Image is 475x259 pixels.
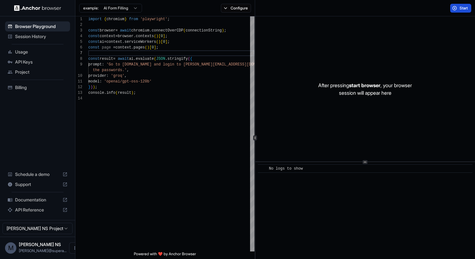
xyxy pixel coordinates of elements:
span: ( [154,34,156,38]
span: ] [163,34,165,38]
div: API Keys [5,57,70,67]
span: pages [134,45,145,50]
span: Support [15,181,60,188]
span: ] [165,40,167,44]
span: ) [90,85,93,89]
span: const [88,28,100,33]
span: Usage [15,49,68,55]
span: ( [183,28,186,33]
span: ] [154,45,156,50]
span: Start [460,6,468,11]
div: 14 [75,96,82,101]
span: await [120,28,131,33]
div: 4 [75,33,82,39]
span: . [149,28,151,33]
span: browser [118,34,134,38]
span: connectOverCDP [152,28,183,33]
span: start browser [349,82,380,88]
div: 3 [75,28,82,33]
span: info [106,91,116,95]
span: ; [134,91,136,95]
span: 'openai/gpt-oss-120b' [104,79,151,84]
div: M [5,242,16,254]
div: 11 [75,79,82,84]
span: } [124,17,127,21]
span: ; [156,45,158,50]
img: Anchor Logo [14,5,61,11]
span: evaluate [136,57,154,61]
div: Session History [5,31,70,42]
div: Browser Playground [5,21,70,31]
span: JSON [156,57,165,61]
span: , [124,74,127,78]
span: Powered with ❤️ by Anchor Browser [134,251,196,259]
span: page [102,45,111,50]
span: . [122,40,124,44]
span: result [118,91,131,95]
div: 6 [75,45,82,50]
div: 8 [75,56,82,62]
span: = [115,28,117,33]
div: 5 [75,39,82,45]
span: Browser Playground [15,23,68,30]
span: const [88,57,100,61]
p: After pressing , your browser session will appear here [318,82,412,97]
span: = [113,45,115,50]
span: connectionString [186,28,222,33]
span: API Keys [15,59,68,65]
div: Schedule a demo [5,169,70,179]
span: context [115,45,131,50]
span: model [88,79,100,84]
span: example: [83,6,99,11]
span: Project [15,69,68,75]
span: import [88,17,102,21]
div: 1 [75,16,82,22]
span: . [134,57,136,61]
span: prompt [88,62,102,67]
span: const [88,40,100,44]
span: ) [131,91,134,95]
span: context [106,40,122,44]
span: = [113,57,115,61]
span: ; [167,40,170,44]
span: } [88,85,90,89]
div: Documentation [5,195,70,205]
span: Schedule a demo [15,171,60,177]
span: [ [149,45,151,50]
div: Usage [5,47,70,57]
span: provider [88,74,106,78]
span: console [88,91,104,95]
span: : [106,74,109,78]
span: ( [156,40,158,44]
span: ; [165,34,167,38]
span: [ [161,40,163,44]
span: stringify [167,57,188,61]
span: API Reference [15,207,60,213]
span: ( [115,91,117,95]
button: Configure [221,4,251,13]
span: 0 [152,45,154,50]
span: ; [167,17,170,21]
span: await [118,57,129,61]
span: ( [145,45,147,50]
span: ) [147,45,149,50]
span: { [104,17,106,21]
div: Support [5,179,70,189]
span: = [115,34,117,38]
div: 7 [75,50,82,56]
span: ( [188,57,190,61]
span: chromium [106,17,125,21]
div: 9 [75,62,82,67]
span: No logs to show [269,166,303,171]
span: ( [154,57,156,61]
span: ; [224,28,226,33]
button: Open menu [69,242,80,254]
span: contexts [136,34,154,38]
span: : [100,79,102,84]
div: Project [5,67,70,77]
span: Session History [15,33,68,40]
span: . [134,34,136,38]
span: : [102,62,104,67]
span: mukunda@superagi.com [19,248,67,253]
div: 10 [75,73,82,79]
